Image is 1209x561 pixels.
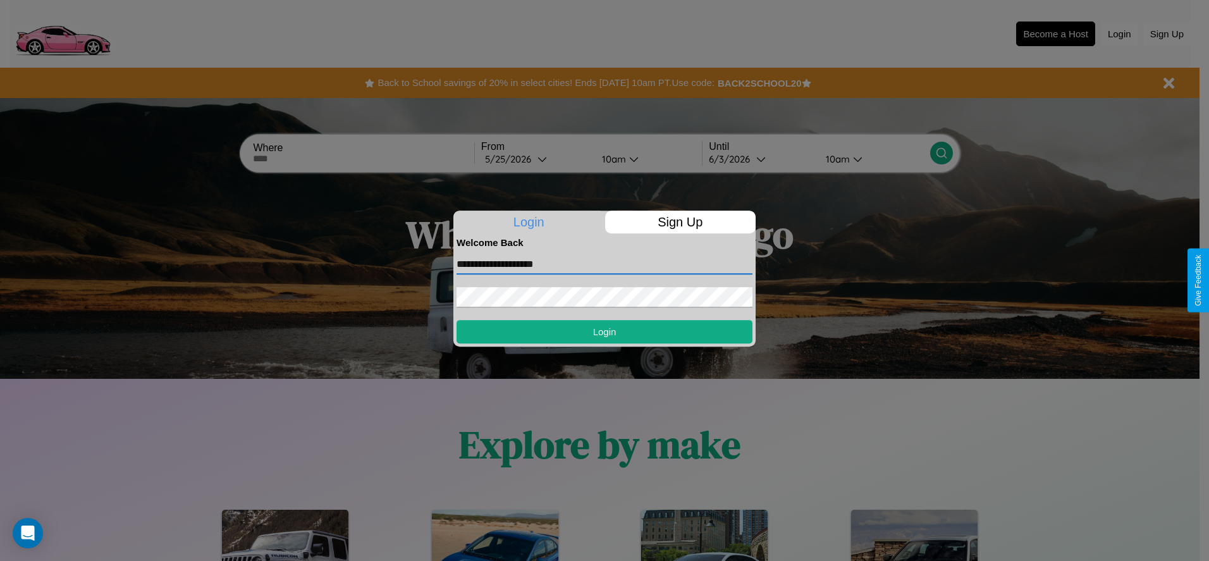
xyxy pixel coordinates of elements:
[1194,255,1203,306] div: Give Feedback
[457,320,752,343] button: Login
[605,211,756,233] p: Sign Up
[457,237,752,248] h4: Welcome Back
[13,518,43,548] div: Open Intercom Messenger
[453,211,604,233] p: Login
